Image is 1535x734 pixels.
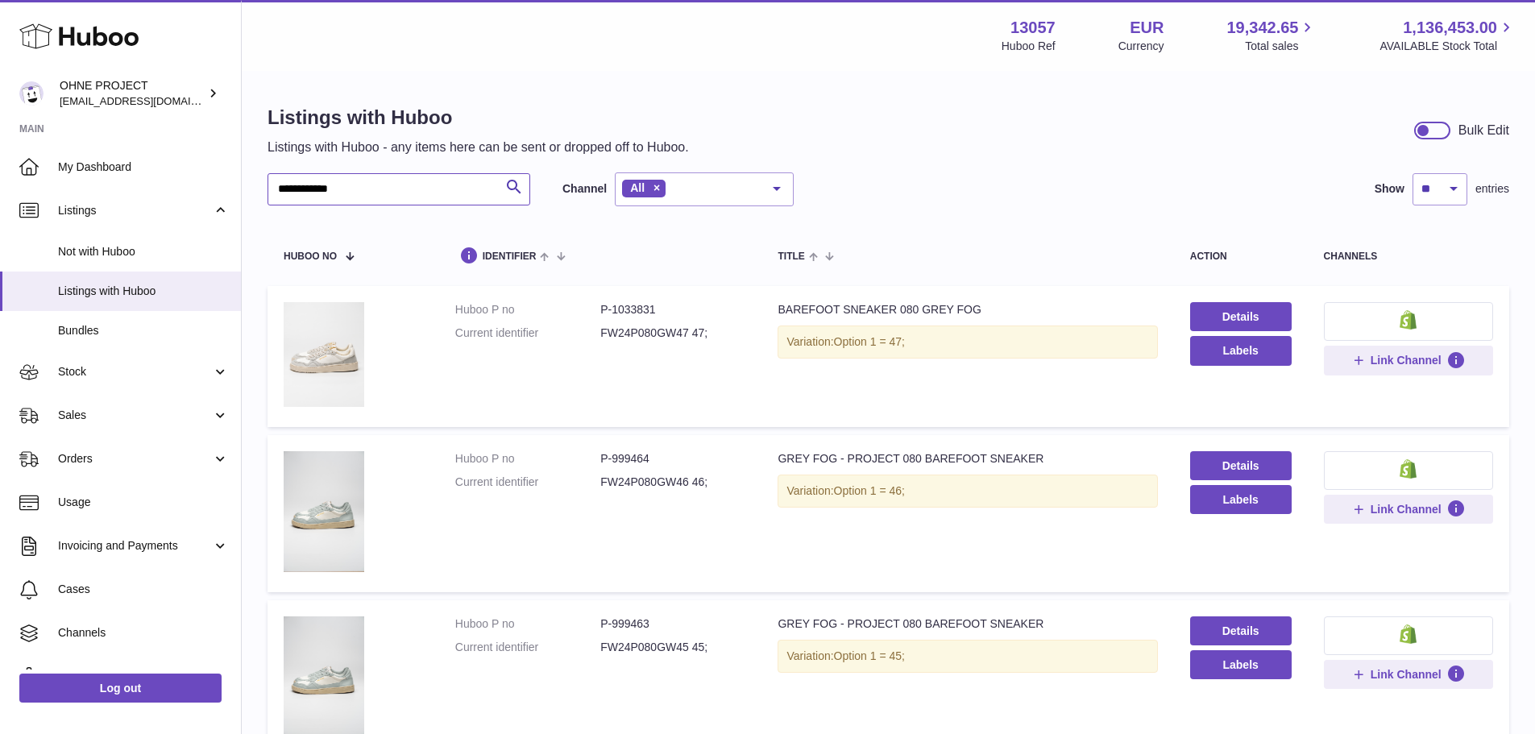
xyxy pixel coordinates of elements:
[455,326,600,341] dt: Current identifier
[1371,353,1442,367] span: Link Channel
[600,616,745,632] dd: P-999463
[483,251,537,262] span: identifier
[1002,39,1056,54] div: Huboo Ref
[1475,181,1509,197] span: entries
[1324,495,1493,524] button: Link Channel
[1324,346,1493,375] button: Link Channel
[600,302,745,317] dd: P-1033831
[58,408,212,423] span: Sales
[58,625,229,641] span: Channels
[268,105,689,131] h1: Listings with Huboo
[1458,122,1509,139] div: Bulk Edit
[834,335,905,348] span: Option 1 = 47;
[455,302,600,317] dt: Huboo P no
[834,484,905,497] span: Option 1 = 46;
[778,251,804,262] span: title
[58,669,229,684] span: Settings
[284,451,364,572] img: GREY FOG - PROJECT 080 BAREFOOT SNEAKER
[1400,310,1417,330] img: shopify-small.png
[1226,17,1298,39] span: 19,342.65
[1324,660,1493,689] button: Link Channel
[1190,485,1292,514] button: Labels
[600,475,745,490] dd: FW24P080GW46 46;
[1190,251,1292,262] div: action
[600,640,745,655] dd: FW24P080GW45 45;
[455,451,600,467] dt: Huboo P no
[778,640,1157,673] div: Variation:
[455,616,600,632] dt: Huboo P no
[58,451,212,467] span: Orders
[58,203,212,218] span: Listings
[19,81,44,106] img: internalAdmin-13057@internal.huboo.com
[600,451,745,467] dd: P-999464
[778,302,1157,317] div: BAREFOOT SNEAKER 080 GREY FOG
[284,251,337,262] span: Huboo no
[778,451,1157,467] div: GREY FOG - PROJECT 080 BAREFOOT SNEAKER
[1371,502,1442,516] span: Link Channel
[1010,17,1056,39] strong: 13057
[630,181,645,194] span: All
[562,181,607,197] label: Channel
[1400,459,1417,479] img: shopify-small.png
[58,160,229,175] span: My Dashboard
[268,139,689,156] p: Listings with Huboo - any items here can be sent or dropped off to Huboo.
[778,616,1157,632] div: GREY FOG - PROJECT 080 BAREFOOT SNEAKER
[1375,181,1404,197] label: Show
[1118,39,1164,54] div: Currency
[1190,451,1292,480] a: Details
[600,326,745,341] dd: FW24P080GW47 47;
[778,326,1157,359] div: Variation:
[1190,336,1292,365] button: Labels
[834,649,905,662] span: Option 1 = 45;
[58,538,212,554] span: Invoicing and Payments
[60,94,237,107] span: [EMAIL_ADDRESS][DOMAIN_NAME]
[455,640,600,655] dt: Current identifier
[58,495,229,510] span: Usage
[60,78,205,109] div: OHNE PROJECT
[1371,667,1442,682] span: Link Channel
[778,475,1157,508] div: Variation:
[1190,616,1292,645] a: Details
[58,244,229,259] span: Not with Huboo
[58,582,229,597] span: Cases
[455,475,600,490] dt: Current identifier
[1190,302,1292,331] a: Details
[1379,39,1516,54] span: AVAILABLE Stock Total
[284,302,364,407] img: BAREFOOT SNEAKER 080 GREY FOG
[1226,17,1317,54] a: 19,342.65 Total sales
[1245,39,1317,54] span: Total sales
[58,364,212,379] span: Stock
[1379,17,1516,54] a: 1,136,453.00 AVAILABLE Stock Total
[1324,251,1493,262] div: channels
[1130,17,1164,39] strong: EUR
[1403,17,1497,39] span: 1,136,453.00
[19,674,222,703] a: Log out
[58,284,229,299] span: Listings with Huboo
[1400,624,1417,644] img: shopify-small.png
[1190,650,1292,679] button: Labels
[58,323,229,338] span: Bundles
